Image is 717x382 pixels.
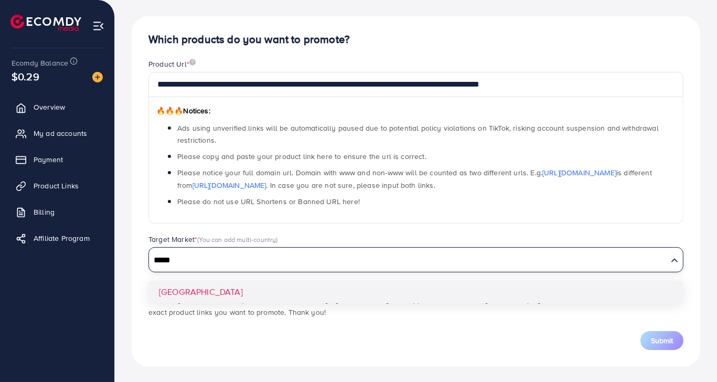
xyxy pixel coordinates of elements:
span: Ecomdy Balance [12,58,68,68]
label: Product Url [148,59,196,69]
button: Submit [640,331,683,350]
div: Search for option [148,247,683,272]
a: Affiliate Program [8,228,106,249]
input: Search for option [150,252,667,269]
a: [URL][DOMAIN_NAME] [542,167,616,178]
span: Notices: [156,105,210,116]
span: Please do not use URL Shortens or Banned URL here! [177,196,360,207]
span: 🔥🔥🔥 [156,105,183,116]
span: Payment [34,154,63,165]
span: $0.29 [12,69,39,84]
a: Billing [8,201,106,222]
iframe: Chat [672,335,709,374]
span: My ad accounts [34,128,87,139]
img: image [92,72,103,82]
a: [URL][DOMAIN_NAME] [192,180,266,190]
img: image [189,59,196,66]
a: Overview [8,97,106,118]
li: [GEOGRAPHIC_DATA] [148,281,683,303]
span: Overview [34,102,65,112]
label: Target Market [148,234,278,245]
span: Ads using unverified links will be automatically paused due to potential policy violations on Tik... [177,123,659,145]
p: *Note: If you use unverified product links, the Ecomdy system will notify the support team to rev... [148,293,683,319]
a: My ad accounts [8,123,106,144]
span: Please copy and paste your product link here to ensure the url is correct. [177,151,426,162]
img: menu [92,20,104,32]
span: Product Links [34,181,79,191]
span: Billing [34,207,55,217]
h4: Which products do you want to promote? [148,33,683,46]
a: Payment [8,149,106,170]
a: Product Links [8,175,106,196]
span: Please notice your full domain url. Domain with www and non-www will be counted as two different ... [177,167,652,190]
span: (You can add multi-country) [197,235,277,244]
span: Affiliate Program [34,233,90,243]
span: Submit [651,335,673,346]
img: logo [10,15,81,31]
